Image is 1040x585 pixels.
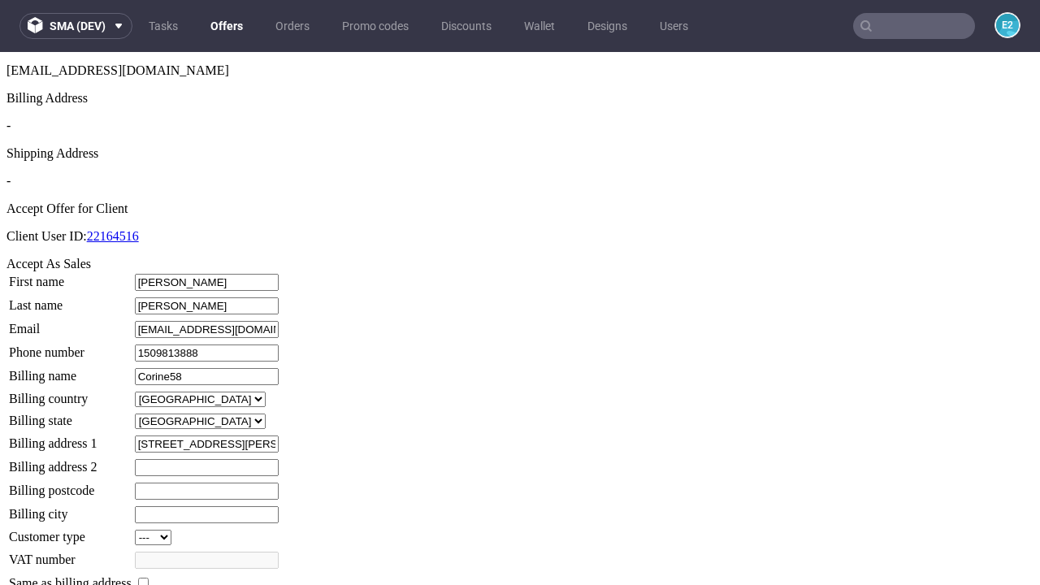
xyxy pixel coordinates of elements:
td: Same as billing address [8,522,132,540]
td: Billing address 2 [8,406,132,425]
td: VAT number [8,499,132,518]
div: Shipping Address [6,94,1033,109]
span: [EMAIL_ADDRESS][DOMAIN_NAME] [6,11,229,25]
td: Last name [8,245,132,263]
span: sma (dev) [50,20,106,32]
td: Billing postcode [8,430,132,448]
p: Client User ID: [6,177,1033,192]
td: Email [8,268,132,287]
span: - [6,67,11,80]
td: Billing address 1 [8,383,132,401]
td: Customer type [8,477,132,494]
a: Designs [578,13,637,39]
td: Phone number [8,292,132,310]
td: Billing city [8,453,132,472]
td: Billing name [8,315,132,334]
button: sma (dev) [19,13,132,39]
figcaption: e2 [996,14,1019,37]
a: Offers [201,13,253,39]
a: Tasks [139,13,188,39]
a: Promo codes [332,13,418,39]
div: Accept Offer for Client [6,149,1033,164]
td: First name [8,221,132,240]
span: - [6,122,11,136]
a: Wallet [514,13,565,39]
td: Billing country [8,339,132,356]
div: Billing Address [6,39,1033,54]
a: Discounts [431,13,501,39]
a: Orders [266,13,319,39]
div: Accept As Sales [6,205,1033,219]
a: Users [650,13,698,39]
a: 22164516 [87,177,139,191]
td: Billing state [8,361,132,378]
